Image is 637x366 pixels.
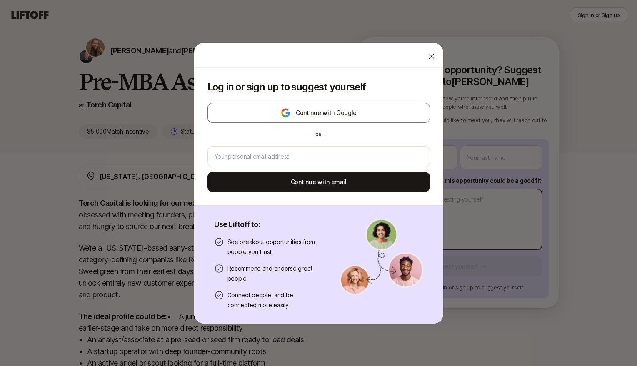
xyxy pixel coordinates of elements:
div: or [312,131,325,138]
p: Connect people, and be connected more easily [227,290,320,310]
p: Recommend and endorse great people [227,264,320,284]
p: See breakout opportunities from people you trust [227,237,320,257]
p: Log in or sign up to suggest yourself [207,81,430,93]
button: Continue with Google [207,103,430,123]
img: signup-banner [340,219,423,295]
button: Continue with email [207,172,430,192]
img: google-logo [280,108,291,118]
p: Use Liftoff to: [214,219,320,230]
input: Your personal email address [215,152,423,162]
